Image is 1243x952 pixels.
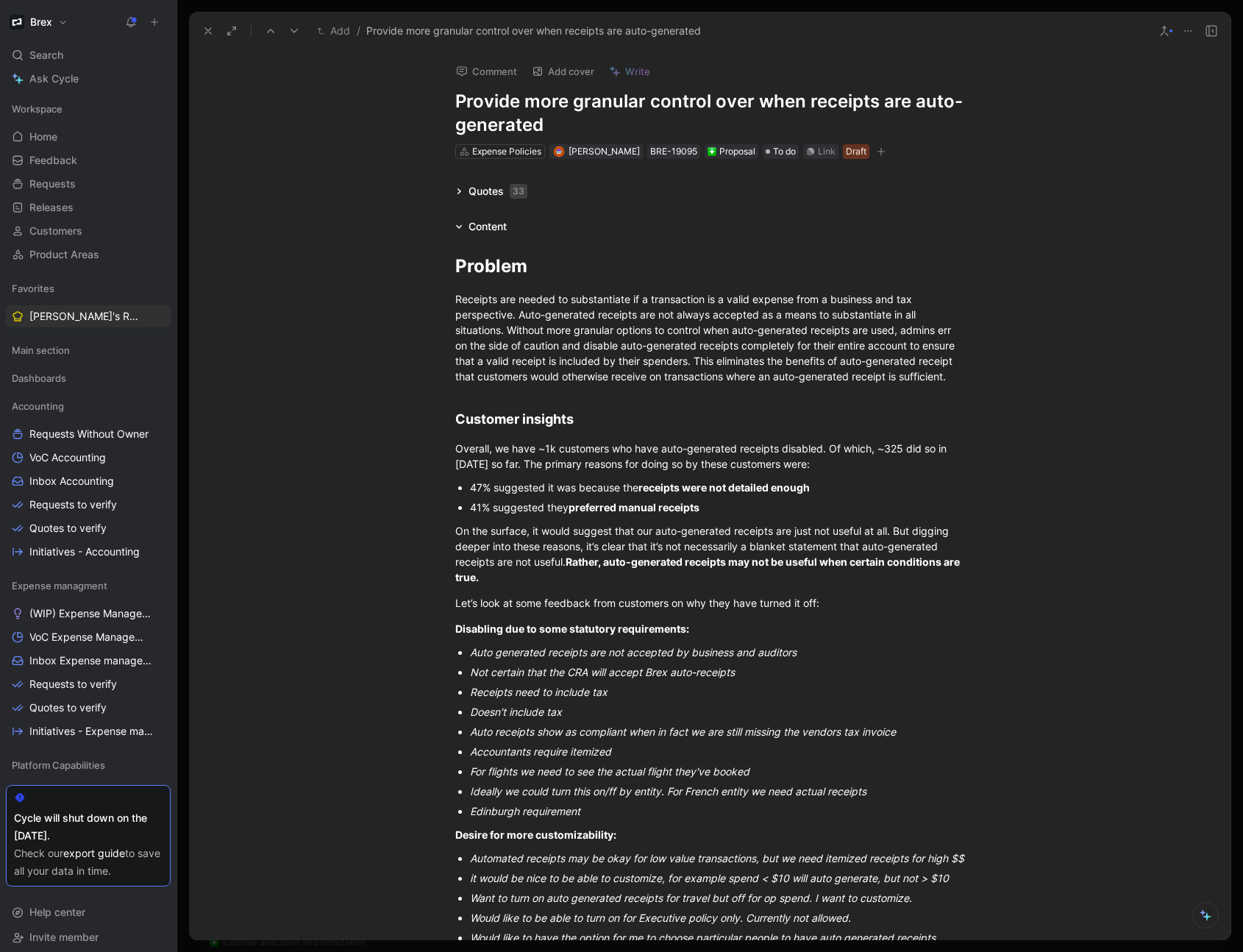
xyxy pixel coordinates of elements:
button: Comment [449,61,524,82]
a: Quotes to verify [6,517,171,539]
span: Quotes to verify [29,700,107,715]
span: VoC Accounting [29,450,106,465]
a: Requests to verify [6,673,171,695]
div: Expense managment [6,575,171,597]
a: (WIP) Expense Management Problems [6,603,171,625]
span: Ideally we could turn this on/ff by entity. For French entity we need actual receipts [470,785,866,798]
span: Receipts need to include tax [470,686,608,698]
div: Quotes33 [449,182,533,200]
span: Accounting [12,399,64,413]
a: VoC Accounting [6,447,171,469]
span: Provide more granular control over when receipts are auto-generated [366,22,701,40]
a: Feedback [6,149,171,171]
span: Would like to be able to turn on for Executive policy only. Currently not allowed. [470,912,851,924]
span: VoC Expense Management [29,630,151,644]
span: Let’s look at some feedback from customers on why they have turned it off: [455,597,819,609]
img: ❇️ [708,147,716,156]
div: Check our to save all your data in time. [14,845,163,880]
div: Workspace [6,98,171,120]
span: Requests to verify [29,497,117,512]
span: preferred manual receipts [569,501,699,514]
span: Initiatives - Accounting [29,544,140,559]
span: Invite member [29,931,99,943]
button: BrexBrex [6,12,71,32]
span: Feedback [29,153,77,168]
span: Requests [29,177,76,191]
span: Customers [29,224,82,238]
div: Cycle will shut down on the [DATE]. [14,809,163,845]
span: Platform Capabilities [12,758,105,772]
span: Accountants require itemized [470,745,611,758]
span: [PERSON_NAME]'s Requests [29,309,139,324]
div: Link [818,144,836,159]
div: Help center [6,901,171,923]
a: Releases [6,196,171,219]
span: Receipts are needed to substantiate if a transaction is a valid expense from a business and tax p... [455,293,958,383]
div: Dashboards [6,367,171,394]
span: Releases [29,200,74,215]
a: Requests Without Owner [6,423,171,445]
div: Main section [6,339,171,361]
div: Dashboards [6,367,171,389]
div: Proposal [708,144,755,159]
span: Search [29,46,63,64]
span: Requests to verify [29,677,117,692]
span: receipts were not detailed enough [638,481,810,494]
a: Inbox Expense management [6,650,171,672]
button: Add cover [525,61,601,82]
div: Invite member [6,926,171,948]
a: Initiatives - Accounting [6,541,171,563]
span: Doesn't include tax [470,706,562,718]
div: AccountingRequests Without OwnerVoC AccountingInbox AccountingRequests to verifyQuotes to verifyI... [6,395,171,563]
h1: Brex [30,15,52,29]
div: Search [6,44,171,66]
span: Not certain that the CRA will accept Brex auto-receipts [470,666,735,678]
div: BRE-19095 [650,144,697,159]
span: On the surface, it would suggest that our auto-generated receipts are just not useful at all. But... [455,525,952,568]
span: Auto generated receipts are not accepted by business and auditors [470,646,797,658]
span: Workspace [12,102,63,116]
span: Overall, we have ~1k customers who have auto-generated receipts disabled. Of which, ~325 did so i... [455,442,950,470]
span: Main section [12,343,70,358]
span: Quotes to verify [29,521,107,536]
button: Add [313,22,354,40]
a: [PERSON_NAME]'s Requests [6,305,171,327]
div: Expense Policies [472,144,541,159]
div: 33 [510,184,527,199]
span: Inbox Expense management [29,653,152,668]
a: Ask Cycle [6,68,171,90]
a: Requests [6,173,171,195]
span: 41% suggested they [470,501,569,514]
span: For flights we need to see the actual flight they've booked [470,765,749,778]
span: Customer insights [455,411,574,427]
div: Platform Capabilities [6,754,171,776]
a: Inbox Accounting [6,470,171,492]
span: Home [29,129,57,144]
span: Write [625,65,650,78]
span: To do [773,144,796,159]
img: Brex [10,15,24,29]
span: Dashboards [12,371,66,386]
span: Help center [29,906,85,918]
span: Auto receipts show as compliant when in fact we are still missing the vendors tax invoice [470,725,896,738]
a: Initiatives - Expense management [6,720,171,742]
span: Would like to have the option for me to choose particular people to have auto generated receipts [470,931,936,944]
div: Accounting [6,395,171,417]
a: Requests to verify [6,494,171,516]
div: ❇️Proposal [705,144,758,159]
span: Want to turn on auto generated receipts for travel but off for op spend. I want to customize. [470,892,912,904]
a: VoC Expense Management [6,626,171,648]
span: (WIP) Expense Management Problems [29,606,154,621]
div: To do [763,144,799,159]
a: export guide [63,847,125,859]
span: Favorites [12,281,54,296]
a: Product Areas [6,244,171,266]
span: Inbox Accounting [29,474,114,489]
span: Product Areas [29,247,99,262]
img: avatar [555,147,563,155]
span: Automated receipts may be okay for low value transactions, but we need itemized receipts for high $$ [470,852,964,864]
span: / [357,22,360,40]
a: Quotes to verify [6,697,171,719]
span: Expense managment [12,578,107,593]
h1: Provide more granular control over when receipts are auto-generated [455,90,964,137]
